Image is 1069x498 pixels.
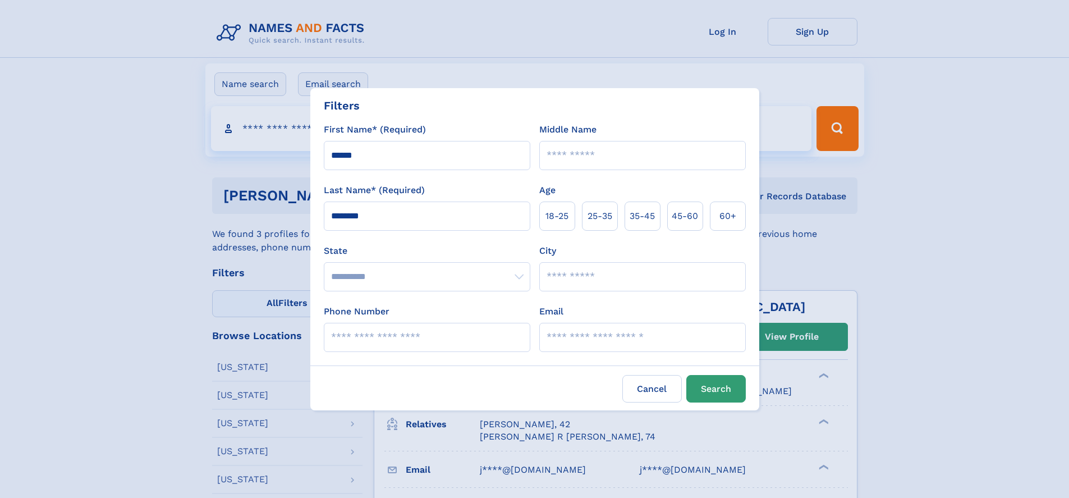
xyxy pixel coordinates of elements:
[539,244,556,258] label: City
[324,97,360,114] div: Filters
[686,375,746,403] button: Search
[672,209,698,223] span: 45‑60
[324,123,426,136] label: First Name* (Required)
[719,209,736,223] span: 60+
[324,244,530,258] label: State
[539,184,556,197] label: Age
[630,209,655,223] span: 35‑45
[324,184,425,197] label: Last Name* (Required)
[545,209,568,223] span: 18‑25
[324,305,389,318] label: Phone Number
[622,375,682,403] label: Cancel
[588,209,612,223] span: 25‑35
[539,123,597,136] label: Middle Name
[539,305,563,318] label: Email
